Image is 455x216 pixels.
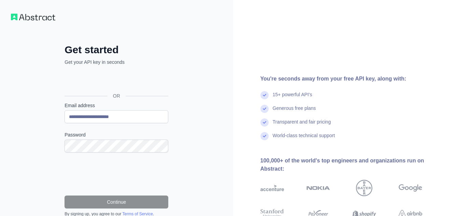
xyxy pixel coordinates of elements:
[356,180,372,196] img: bayer
[65,161,168,187] iframe: reCAPTCHA
[260,132,269,140] img: check mark
[11,14,55,20] img: Workflow
[260,118,269,127] img: check mark
[260,91,269,99] img: check mark
[108,92,126,99] span: OR
[65,59,168,66] p: Get your API key in seconds
[273,132,335,146] div: World-class technical support
[65,102,168,109] label: Email address
[273,91,312,105] div: 15+ powerful API's
[399,180,422,196] img: google
[260,180,284,196] img: accenture
[65,131,168,138] label: Password
[273,105,316,118] div: Generous free plans
[65,44,168,56] h2: Get started
[65,196,168,208] button: Continue
[260,105,269,113] img: check mark
[260,75,444,83] div: You're seconds away from your free API key, along with:
[260,157,444,173] div: 100,000+ of the world's top engineers and organizations run on Abstract:
[307,180,330,196] img: nokia
[273,118,331,132] div: Transparent and fair pricing
[61,73,170,88] iframe: Sign in with Google Button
